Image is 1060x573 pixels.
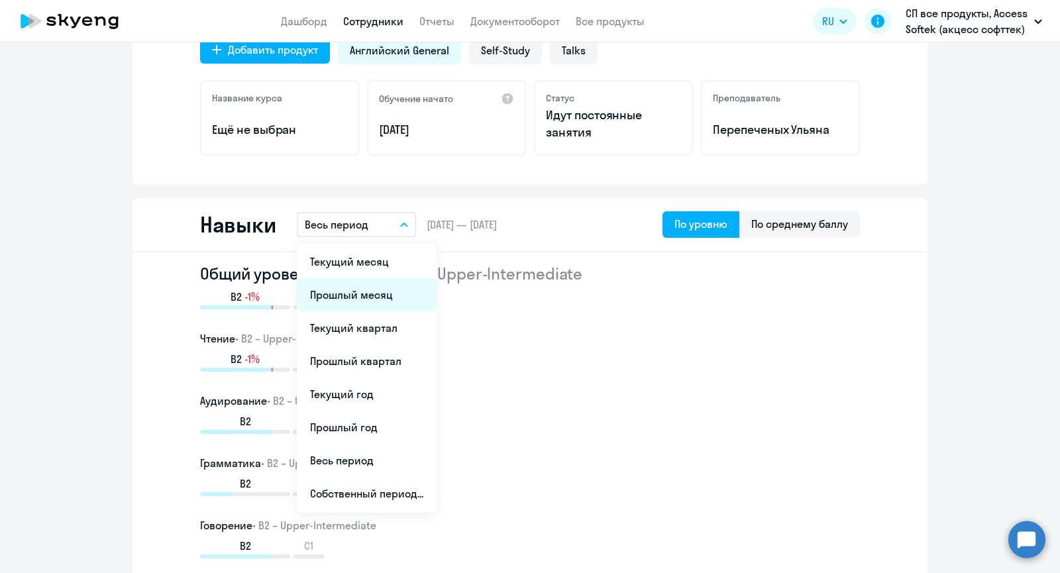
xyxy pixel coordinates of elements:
span: B2 [240,476,251,491]
a: Отчеты [419,15,454,28]
span: B2 [231,289,242,304]
ul: RU [297,242,437,513]
h5: Обучение начато [379,93,453,105]
div: По среднему баллу [751,216,848,232]
h5: Название курса [212,92,282,104]
span: Talks [562,43,586,58]
h2: Общий уровень за период [200,263,860,284]
h3: Чтение [200,331,860,346]
a: Документооборот [470,15,560,28]
span: B2 [240,414,251,429]
p: Перепеченых Ульяна [713,121,848,138]
span: • B2 – Upper-Intermediate [235,332,359,345]
button: СП все продукты, Access Softek (акцесс софттек) [899,5,1049,37]
div: По уровню [674,216,727,232]
span: • B2 – Upper-Intermediate [252,519,376,532]
p: Идут постоянные занятия [546,107,681,141]
span: • B2 – Upper-Intermediate [261,456,385,470]
span: C1 [304,539,313,553]
button: Весь период [297,212,416,237]
p: Весь период [305,217,368,233]
span: Английский General [350,43,449,58]
p: [DATE] [379,121,514,138]
span: • B2 – Upper-Intermediate [396,264,583,284]
h3: Говорение [200,517,860,533]
a: Дашборд [281,15,327,28]
span: Self-Study [481,43,530,58]
a: Сотрудники [343,15,403,28]
p: СП все продукты, Access Softek (акцесс софттек) [906,5,1029,37]
p: Ещё не выбран [212,121,347,138]
span: • B2 – Upper-Intermediate [267,394,391,407]
h5: Преподаватель [713,92,780,104]
h3: Аудирование [200,393,860,409]
div: Добавить продукт [228,42,318,58]
button: RU [813,8,857,34]
h3: Грамматика [200,455,860,471]
h5: Статус [546,92,574,104]
h2: Навыки [200,211,276,238]
span: -1% [244,289,260,304]
span: [DATE] — [DATE] [427,217,497,232]
span: RU [822,13,834,29]
button: Добавить продукт [200,37,330,64]
a: Все продукты [576,15,645,28]
span: -1% [244,352,260,366]
span: B2 [231,352,242,366]
span: B2 [240,539,251,553]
